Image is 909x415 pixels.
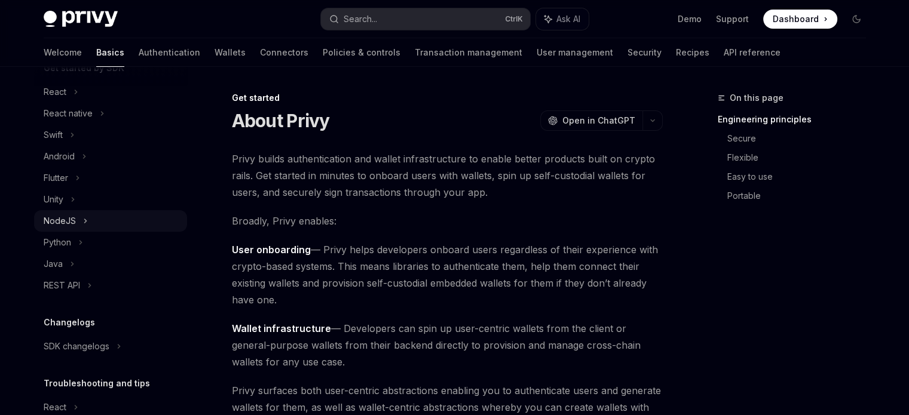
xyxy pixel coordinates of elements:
[44,339,109,353] div: SDK changelogs
[676,38,709,67] a: Recipes
[260,38,308,67] a: Connectors
[232,320,663,370] span: — Developers can spin up user-centric wallets from the client or general-purpose wallets from the...
[344,12,377,26] div: Search...
[730,91,783,105] span: On this page
[139,38,200,67] a: Authentication
[232,110,330,131] h1: About Privy
[727,167,876,186] a: Easy to use
[323,38,400,67] a: Policies & controls
[44,235,71,250] div: Python
[562,115,635,127] span: Open in ChatGPT
[96,38,124,67] a: Basics
[44,257,63,271] div: Java
[505,14,523,24] span: Ctrl K
[44,106,93,121] div: React native
[537,38,613,67] a: User management
[44,38,82,67] a: Welcome
[716,13,749,25] a: Support
[215,38,246,67] a: Wallets
[540,110,642,131] button: Open in ChatGPT
[718,110,876,129] a: Engineering principles
[727,129,876,148] a: Secure
[44,85,66,99] div: React
[724,38,781,67] a: API reference
[536,8,589,30] button: Ask AI
[727,148,876,167] a: Flexible
[44,214,76,228] div: NodeJS
[556,13,580,25] span: Ask AI
[44,149,75,164] div: Android
[628,38,662,67] a: Security
[44,400,66,414] div: React
[847,10,866,29] button: Toggle dark mode
[232,92,663,104] div: Get started
[44,128,63,142] div: Swift
[415,38,522,67] a: Transaction management
[44,171,68,185] div: Flutter
[678,13,702,25] a: Demo
[232,213,663,229] span: Broadly, Privy enables:
[763,10,837,29] a: Dashboard
[232,150,663,201] span: Privy builds authentication and wallet infrastructure to enable better products built on crypto r...
[321,8,530,30] button: Search...CtrlK
[44,315,95,330] h5: Changelogs
[773,13,819,25] span: Dashboard
[232,244,311,256] strong: User onboarding
[727,186,876,205] a: Portable
[44,376,150,391] h5: Troubleshooting and tips
[44,192,63,207] div: Unity
[44,278,80,293] div: REST API
[232,322,331,334] strong: Wallet infrastructure
[232,241,663,308] span: — Privy helps developers onboard users regardless of their experience with crypto-based systems. ...
[44,11,118,27] img: dark logo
